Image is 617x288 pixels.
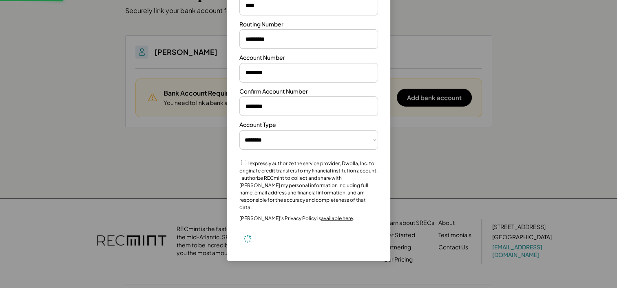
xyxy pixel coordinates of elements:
div: Routing Number [239,20,283,28]
label: I expressly authorize the service provider, Dwolla, Inc. to originate credit transfers to my fina... [239,160,378,210]
div: Account Type [239,121,276,129]
a: available here [321,215,353,221]
div: [PERSON_NAME]’s Privacy Policy is . [239,215,354,222]
div: Account Number [239,54,285,62]
div: Confirm Account Number [239,87,308,96]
